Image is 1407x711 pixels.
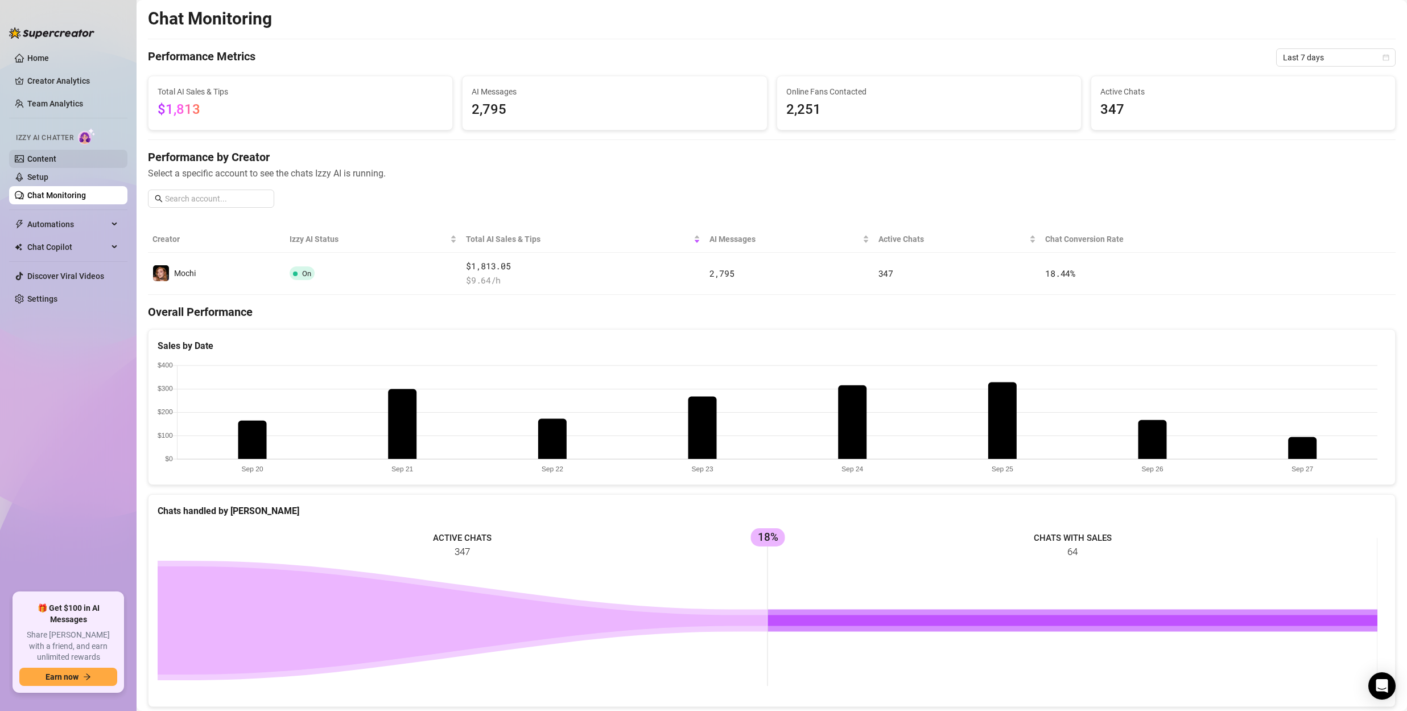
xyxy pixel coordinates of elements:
[15,243,22,251] img: Chat Copilot
[165,192,267,205] input: Search account...
[27,172,48,182] a: Setup
[27,215,108,233] span: Automations
[78,128,96,145] img: AI Chatter
[19,668,117,686] button: Earn nowarrow-right
[155,195,163,203] span: search
[1041,226,1270,253] th: Chat Conversion Rate
[148,8,272,30] h2: Chat Monitoring
[472,85,757,98] span: AI Messages
[285,226,461,253] th: Izzy AI Status
[472,99,757,121] span: 2,795
[1100,99,1386,121] span: 347
[153,265,169,281] img: Mochi
[878,268,893,279] span: 347
[46,672,79,681] span: Earn now
[1100,85,1386,98] span: Active Chats
[27,191,86,200] a: Chat Monitoring
[158,504,1386,518] div: Chats handled by [PERSON_NAME]
[1045,268,1075,279] span: 18.44 %
[27,54,49,63] a: Home
[19,603,117,625] span: 🎁 Get $100 in AI Messages
[15,220,24,229] span: thunderbolt
[148,226,285,253] th: Creator
[466,260,700,273] span: $1,813.05
[148,166,1396,180] span: Select a specific account to see the chats Izzy AI is running.
[174,269,196,278] span: Mochi
[786,85,1072,98] span: Online Fans Contacted
[466,274,700,287] span: $ 9.64 /h
[709,268,735,279] span: 2,795
[705,226,874,253] th: AI Messages
[27,72,118,90] a: Creator Analytics
[27,99,83,108] a: Team Analytics
[1283,49,1389,66] span: Last 7 days
[158,339,1386,353] div: Sales by Date
[461,226,705,253] th: Total AI Sales & Tips
[27,272,104,281] a: Discover Viral Videos
[27,238,108,256] span: Chat Copilot
[302,269,311,278] span: On
[1383,54,1389,61] span: calendar
[27,154,56,163] a: Content
[16,133,73,143] span: Izzy AI Chatter
[878,233,1028,245] span: Active Chats
[9,27,94,39] img: logo-BBDzfeDw.svg
[290,233,448,245] span: Izzy AI Status
[874,226,1041,253] th: Active Chats
[786,99,1072,121] span: 2,251
[709,233,860,245] span: AI Messages
[148,149,1396,165] h4: Performance by Creator
[466,233,691,245] span: Total AI Sales & Tips
[148,48,255,67] h4: Performance Metrics
[1368,672,1396,700] div: Open Intercom Messenger
[158,101,200,117] span: $1,813
[148,304,1396,320] h4: Overall Performance
[19,630,117,663] span: Share [PERSON_NAME] with a friend, and earn unlimited rewards
[27,294,57,303] a: Settings
[83,673,91,681] span: arrow-right
[158,85,443,98] span: Total AI Sales & Tips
